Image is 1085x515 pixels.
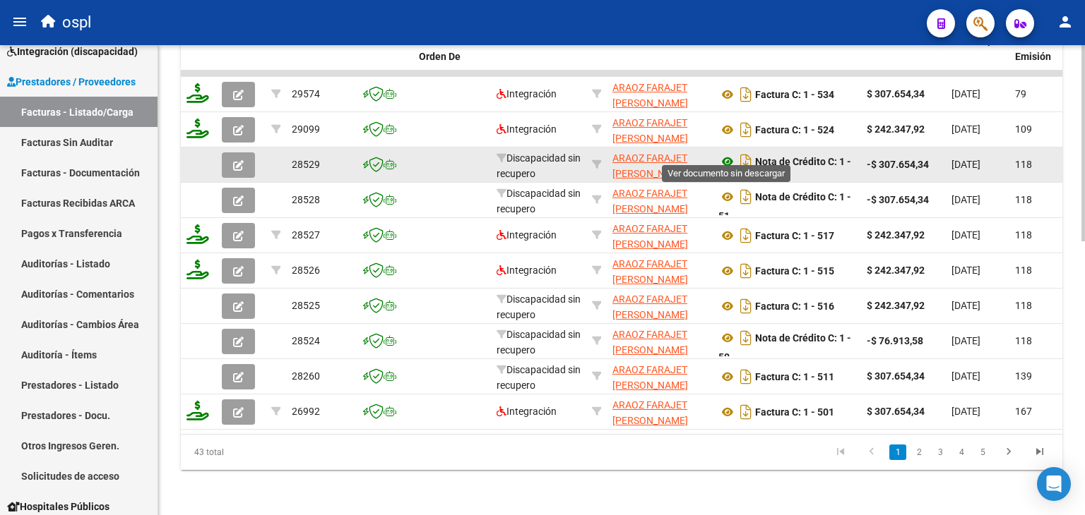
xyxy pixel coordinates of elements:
span: 29099 [292,123,320,135]
span: 167 [1015,406,1032,417]
span: [DATE] [951,300,980,311]
strong: Factura C: 1 - 501 [755,406,834,418]
span: 28526 [292,265,320,276]
span: ARAOZ FARAJET [PERSON_NAME] [612,117,688,145]
div: 23247699864 [612,362,707,392]
mat-icon: person [1057,13,1074,30]
span: 28527 [292,229,320,241]
datatable-header-cell: Fecha Cpbt [946,25,1009,87]
span: [DATE] [951,370,980,382]
a: 1 [889,444,906,460]
a: 3 [932,444,949,460]
a: 5 [974,444,991,460]
span: Discapacidad sin recupero [497,293,581,321]
datatable-header-cell: CPBT [713,25,861,87]
span: ARAOZ FARAJET [PERSON_NAME] [612,329,688,356]
span: 118 [1015,229,1032,241]
span: 29574 [292,88,320,99]
strong: -$ 307.654,34 [867,159,929,170]
span: Integración [497,229,557,241]
span: Discapacidad sin recupero [497,188,581,215]
div: 23247699864 [612,327,707,356]
div: 23247699864 [612,291,707,321]
span: ARAOZ FARAJET [PERSON_NAME] [612,364,688,392]
span: [DATE] [951,229,980,241]
a: go to next page [995,444,1022,460]
li: page 1 [887,440,908,464]
strong: $ 307.654,34 [867,406,925,417]
strong: $ 307.654,34 [867,88,925,99]
span: [DATE] [951,335,980,346]
span: Integración [497,88,557,99]
span: [DATE] [951,159,980,170]
span: 28260 [292,370,320,382]
a: go to previous page [858,444,885,460]
span: 118 [1015,194,1032,205]
span: 118 [1015,300,1032,311]
span: Integración [497,265,557,276]
span: 118 [1015,159,1032,170]
strong: Factura C: 1 - 516 [755,301,834,312]
span: Integración [497,406,557,417]
strong: Nota de Crédito C: 1 - 51 [718,191,851,222]
span: 118 [1015,335,1032,346]
strong: $ 242.347,92 [867,229,925,241]
span: 28529 [292,159,320,170]
span: Discapacidad sin recupero [497,364,581,392]
span: ARAOZ FARAJET [PERSON_NAME] [612,258,688,286]
strong: Nota de Crédito C: 1 - 52 [718,156,851,186]
a: 4 [953,444,970,460]
span: ARAOZ FARAJET [PERSON_NAME] [612,82,688,109]
span: Prestadores / Proveedores [7,74,136,90]
datatable-header-cell: CAE [357,25,413,87]
div: 23247699864 [612,221,707,250]
strong: $ 242.347,92 [867,123,925,135]
i: Descargar documento [737,150,755,173]
a: go to last page [1026,444,1053,460]
span: ospl [62,7,91,38]
i: Descargar documento [737,401,755,423]
i: Descargar documento [737,327,755,349]
mat-icon: menu [11,13,28,30]
span: [DATE] [951,123,980,135]
strong: Factura C: 1 - 517 [755,230,834,241]
datatable-header-cell: ID [286,25,357,87]
datatable-header-cell: Razón Social [607,25,713,87]
div: 43 total [181,435,355,470]
span: ARAOZ FARAJET [PERSON_NAME] [612,399,688,427]
span: Facturado x Orden De [419,35,472,62]
strong: Factura C: 1 - 524 [755,124,834,135]
span: [DATE] [951,265,980,276]
i: Descargar documento [737,119,755,141]
strong: $ 307.654,34 [867,370,925,382]
span: Integración (discapacidad) [7,44,138,59]
div: 23247699864 [612,150,707,180]
span: [DATE] [951,194,980,205]
span: Integración [497,123,557,135]
strong: Nota de Crédito C: 1 - 50 [718,332,851,363]
span: ARAOZ FARAJET [PERSON_NAME] [612,152,688,180]
span: 109 [1015,123,1032,135]
i: Descargar documento [737,365,755,388]
i: Descargar documento [737,83,755,106]
span: 28528 [292,194,320,205]
span: Días desde Emisión [1015,35,1065,62]
strong: -$ 76.913,58 [867,335,923,346]
strong: $ 242.347,92 [867,265,925,276]
span: 28525 [292,300,320,311]
span: 79 [1015,88,1026,99]
span: 139 [1015,370,1032,382]
li: page 2 [908,440,930,464]
strong: $ 242.347,92 [867,300,925,311]
i: Descargar documento [737,295,755,317]
div: 23247699864 [612,115,707,145]
li: page 4 [951,440,972,464]
i: Descargar documento [737,260,755,282]
div: 23247699864 [612,256,707,286]
datatable-header-cell: Días desde Emisión [1009,25,1073,87]
i: Descargar documento [737,186,755,208]
strong: -$ 307.654,34 [867,194,929,205]
strong: Factura C: 1 - 511 [755,371,834,382]
span: 26992 [292,406,320,417]
a: go to first page [827,444,854,460]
